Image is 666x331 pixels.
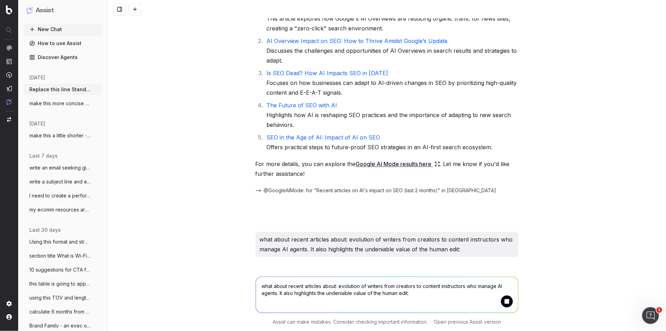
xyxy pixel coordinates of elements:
[24,176,102,187] button: write a subject line and email to our se
[24,130,102,141] button: make this a little shorter - Before brin
[6,72,12,78] img: Activation
[29,226,61,233] span: last 30 days
[256,159,518,179] p: For more details, you can explore the . Let me know if you'd like further assistance!
[24,162,102,173] button: write an email seeking giodance from HR:
[24,38,102,49] a: How to use Assist
[267,70,388,77] a: Is SEO Dead? How AI Impacts SEO in [DATE]
[6,99,12,105] img: Assist
[29,74,45,81] span: [DATE]
[6,45,12,51] img: Analytics
[29,192,91,199] span: I need to create a performance review sc
[29,100,91,107] span: make this more concise and clear: Hi Mar
[267,37,448,44] a: AI Overview Impact on SEO: How to Thrive Amidst Google’s Update
[6,5,12,14] img: Botify logo
[6,86,12,91] img: Studio
[657,307,662,313] span: 1
[24,190,102,201] button: I need to create a performance review sc
[265,68,518,98] li: Focuses on how businesses can adapt to AI-driven changes in SEO by prioritizing high-quality cont...
[29,252,91,259] span: section title What is Wi-Fi 7? Wi-Fi 7 (
[29,294,91,301] span: using this TOV and length: Cold snap? No
[6,301,12,307] img: Setting
[27,7,33,14] img: Assist
[24,278,102,289] button: this table is going to appear on a [PERSON_NAME]
[24,52,102,63] a: Discover Agents
[24,98,102,109] button: make this more concise and clear: Hi Mar
[29,206,91,213] span: my ecomm resources are thin. for big eve
[29,238,91,245] span: Using this format and structure and tone
[29,322,91,329] span: Brand Family - an exec overview: D AT T
[24,204,102,215] button: my ecomm resources are thin. for big eve
[27,6,99,15] button: Assist
[29,308,91,315] span: calculate 6 months from [DATE]
[24,292,102,303] button: using this TOV and length: Cold snap? No
[29,152,58,159] span: last 7 days
[434,318,501,325] a: Open previous Assist version
[6,58,12,64] img: Intelligence
[256,187,496,194] button: @GoogleAIMode: for "Recent articles on AI's impact on SEO (last 2 months)" in [GEOGRAPHIC_DATA]
[6,314,12,320] img: My account
[29,164,91,171] span: write an email seeking giodance from HR:
[642,307,659,324] iframe: Intercom live chat
[265,132,518,152] li: Offers practical steps to future-proof SEO strategies in an AI-first search ecosystem.
[264,187,496,194] span: @GoogleAIMode: for "Recent articles on AI's impact on SEO (last 2 months)" in [GEOGRAPHIC_DATA]
[24,264,102,275] button: 10 suggestions for CTA for link to windo
[265,100,518,130] li: Highlights how AI is reshaping SEO practices and the importance of adapting to new search behaviors.
[265,36,518,65] li: Discusses the challenges and opportunities of AI Overviews in search results and strategies to ad...
[267,102,337,109] a: The Future of SEO with AI
[29,178,91,185] span: write a subject line and email to our se
[24,24,102,35] button: New Chat
[24,84,102,95] button: Replace this line Standard delivery is a
[267,134,380,141] a: SEO in the Age of AI: Impact of AI on SEO
[24,250,102,261] button: section title What is Wi-Fi 7? Wi-Fi 7 (
[273,318,428,325] p: Assist can make mistakes. Consider checking important information.
[356,159,440,169] a: Google AI Mode results here
[29,132,91,139] span: make this a little shorter - Before brin
[260,235,514,254] p: what about recent articles about: evolution of writers from creators to content instructors who m...
[24,306,102,317] button: calculate 6 months from [DATE]
[265,4,518,33] li: This article explores how Google's AI Overviews are reducing organic traffic for news sites, crea...
[29,280,91,287] span: this table is going to appear on a [PERSON_NAME]
[36,6,54,15] h1: Assist
[29,266,91,273] span: 10 suggestions for CTA for link to windo
[29,86,91,93] span: Replace this line Standard delivery is a
[7,117,11,122] img: Switch project
[24,236,102,247] button: Using this format and structure and tone
[29,120,45,127] span: [DATE]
